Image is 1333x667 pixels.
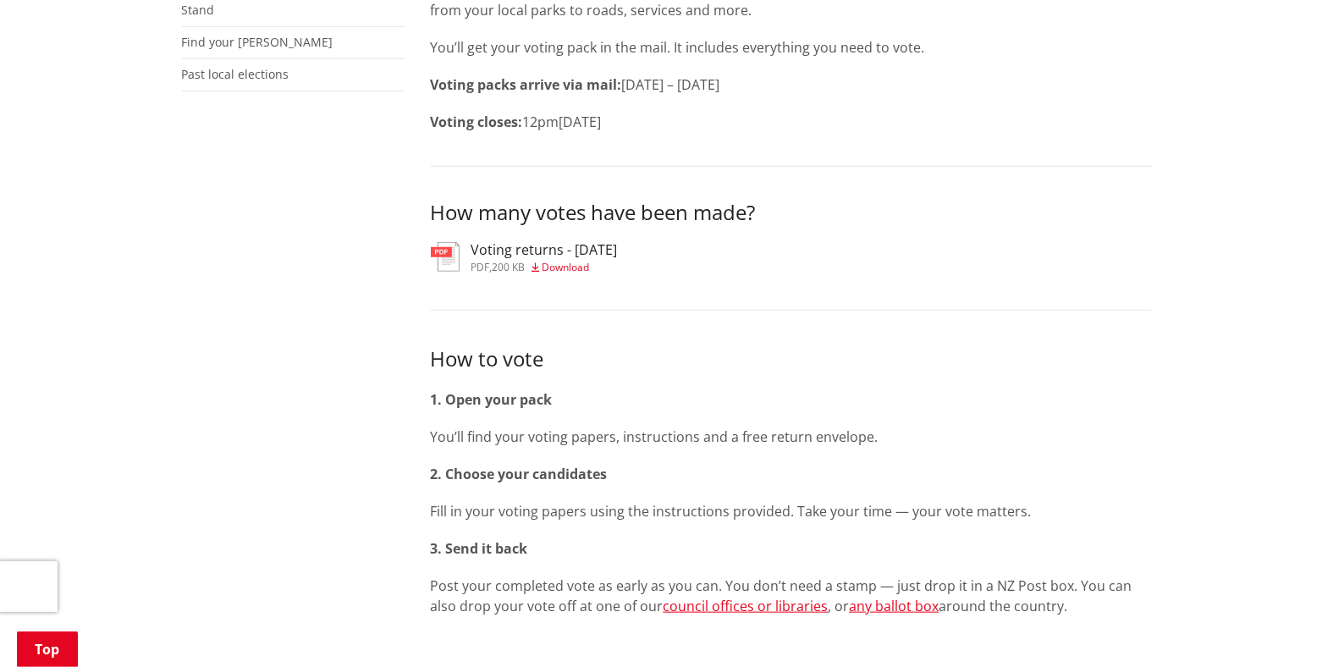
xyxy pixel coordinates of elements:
[431,242,460,272] img: document-pdf.svg
[431,113,523,131] strong: Voting closes:
[431,576,1152,616] p: Post your completed vote as early as you can. You don’t need a stamp — just drop it in a NZ Post ...
[471,242,618,258] h3: Voting returns - [DATE]
[493,260,526,274] span: 200 KB
[431,427,879,446] span: You’ll find your voting papers, instructions and a free return envelope.
[471,260,490,274] span: pdf
[543,260,590,274] span: Download
[471,262,618,273] div: ,
[431,37,1152,58] p: You’ll get your voting pack in the mail. It includes everything you need to vote.
[431,465,608,483] strong: 2. Choose your candidates
[182,2,215,18] a: Stand
[431,201,1152,225] h3: How many votes have been made?
[850,597,939,615] a: any ballot box
[1255,596,1316,657] iframe: Messenger Launcher
[664,597,829,615] a: council offices or libraries
[431,501,1152,521] p: Fill in your voting papers using the instructions provided. Take your time — your vote matters.
[431,390,553,409] strong: 1. Open your pack
[431,242,618,273] a: Voting returns - [DATE] pdf,200 KB Download
[182,66,289,82] a: Past local elections
[523,113,602,131] span: 12pm[DATE]
[431,345,1152,372] h3: How to vote
[431,74,1152,95] p: [DATE] – [DATE]
[431,75,622,94] strong: Voting packs arrive via mail:
[17,631,78,667] a: Top
[182,34,333,50] a: Find your [PERSON_NAME]
[431,539,528,558] strong: 3. Send it back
